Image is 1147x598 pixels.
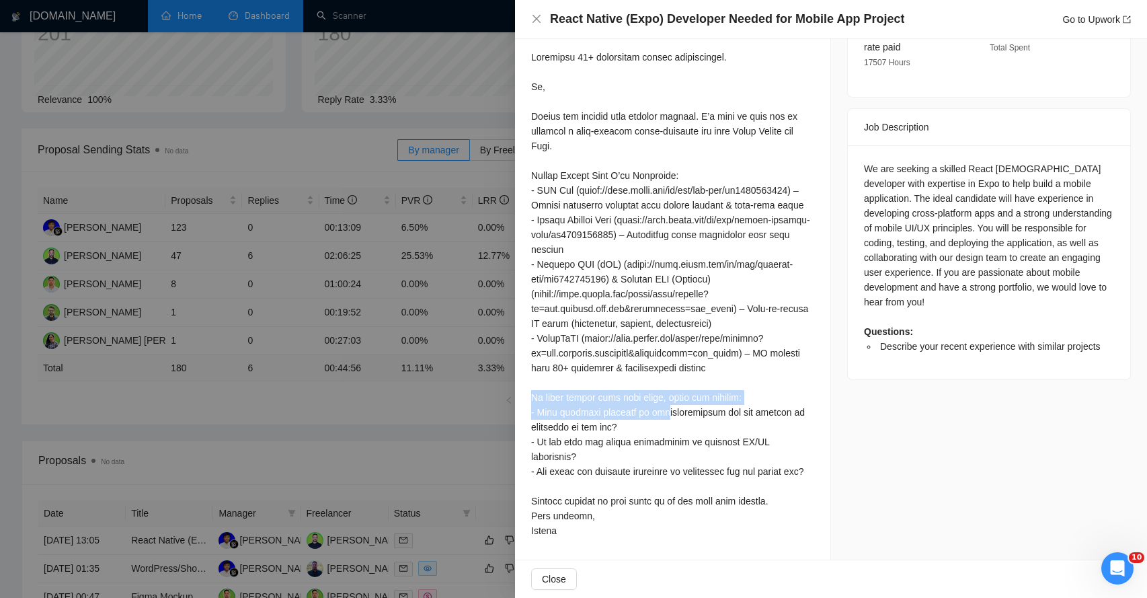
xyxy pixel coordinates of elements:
[1129,552,1144,563] span: 10
[990,43,1030,52] span: Total Spent
[880,341,1101,352] span: Describe your recent experience with similar projects
[531,13,542,24] span: close
[1123,15,1131,24] span: export
[864,161,1114,354] div: We are seeking a skilled React [DEMOGRAPHIC_DATA] developer with expertise in Expo to help build ...
[542,572,566,587] span: Close
[1062,14,1131,25] a: Go to Upworkexport
[531,13,542,25] button: Close
[864,58,910,67] span: 17507 Hours
[531,568,577,590] button: Close
[531,50,814,538] div: Loremipsu 41+ dolorsitam consec adipiscingel. Se, Doeius tem incidid utla etdolor magnaal. E’a mi...
[864,109,1114,145] div: Job Description
[550,11,904,28] h4: React Native (Expo) Developer Needed for Mobile App Project
[864,326,913,337] strong: Questions:
[1101,552,1134,585] iframe: Intercom live chat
